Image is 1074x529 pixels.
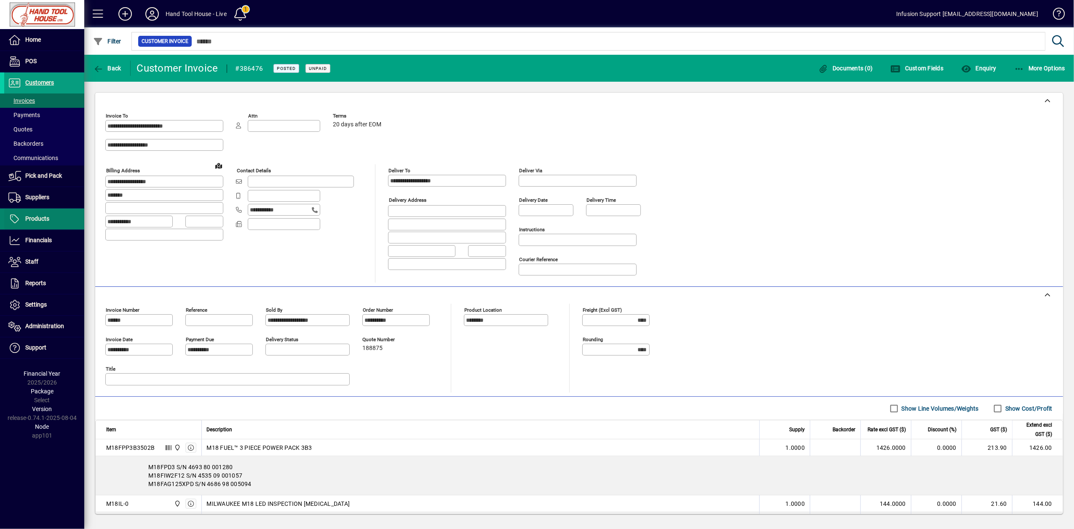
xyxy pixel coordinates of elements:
[4,166,84,187] a: Pick and Pack
[236,62,263,75] div: #386476
[464,307,502,313] mat-label: Product location
[35,423,49,430] span: Node
[333,113,383,119] span: Terms
[1047,2,1063,29] a: Knowledge Base
[93,38,121,45] span: Filter
[962,512,1012,529] td: 23.57
[93,65,121,72] span: Back
[4,294,84,315] a: Settings
[25,344,46,351] span: Support
[106,307,139,313] mat-label: Invoice number
[84,61,131,76] app-page-header-button: Back
[1012,512,1063,529] td: 157.13
[519,168,542,174] mat-label: Deliver via
[1012,61,1068,76] button: More Options
[583,307,622,313] mat-label: Freight (excl GST)
[818,65,873,72] span: Documents (0)
[207,425,233,434] span: Description
[333,121,381,128] span: 20 days after EOM
[4,151,84,165] a: Communications
[91,34,123,49] button: Filter
[900,404,979,413] label: Show Line Volumes/Weights
[139,6,166,21] button: Profile
[4,316,84,337] a: Administration
[248,113,257,119] mat-label: Attn
[868,425,906,434] span: Rate excl GST ($)
[1018,420,1052,439] span: Extend excl GST ($)
[4,251,84,273] a: Staff
[959,61,998,76] button: Enquiry
[91,61,123,76] button: Back
[866,500,906,508] div: 144.0000
[137,61,218,75] div: Customer Invoice
[4,208,84,230] a: Products
[25,172,62,179] span: Pick and Pack
[519,227,545,232] mat-label: Instructions
[833,425,855,434] span: Backorder
[911,512,962,529] td: 0.0000
[388,168,410,174] mat-label: Deliver To
[4,273,84,294] a: Reports
[8,140,43,147] span: Backorders
[4,51,84,72] a: POS
[789,425,805,434] span: Supply
[962,495,1012,512] td: 21.60
[928,425,956,434] span: Discount (%)
[816,61,875,76] button: Documents (0)
[363,307,393,313] mat-label: Order number
[32,406,52,412] span: Version
[186,307,207,313] mat-label: Reference
[106,444,155,452] div: M18FPP3B3502B
[866,444,906,452] div: 1426.0000
[911,495,962,512] td: 0.0000
[583,337,603,342] mat-label: Rounding
[4,136,84,151] a: Backorders
[106,113,128,119] mat-label: Invoice To
[212,159,225,172] a: View on map
[896,7,1038,21] div: Infusion Support [EMAIL_ADDRESS][DOMAIN_NAME]
[186,337,214,342] mat-label: Payment due
[1004,404,1053,413] label: Show Cost/Profit
[166,7,227,21] div: Hand Tool House - Live
[786,444,805,452] span: 1.0000
[4,108,84,122] a: Payments
[4,29,84,51] a: Home
[25,79,54,86] span: Customers
[4,122,84,136] a: Quotes
[1012,439,1063,456] td: 1426.00
[4,187,84,208] a: Suppliers
[207,500,350,508] span: MILWAUKEE M18 LED INSPECTION [MEDICAL_DATA]
[519,256,558,262] mat-label: Courier Reference
[25,258,38,265] span: Staff
[911,439,962,456] td: 0.0000
[142,37,188,45] span: Customer Invoice
[266,307,282,313] mat-label: Sold by
[25,215,49,222] span: Products
[889,61,946,76] button: Custom Fields
[8,112,40,118] span: Payments
[106,425,116,434] span: Item
[24,370,61,377] span: Financial Year
[362,345,383,352] span: 188875
[25,323,64,329] span: Administration
[587,197,616,203] mat-label: Delivery time
[8,126,32,133] span: Quotes
[1014,65,1066,72] span: More Options
[962,439,1012,456] td: 213.90
[309,66,327,71] span: Unpaid
[891,65,944,72] span: Custom Fields
[106,337,133,342] mat-label: Invoice date
[362,337,413,342] span: Quote number
[112,6,139,21] button: Add
[277,66,296,71] span: Posted
[1012,495,1063,512] td: 144.00
[172,443,182,452] span: Frankton
[25,36,41,43] span: Home
[96,456,1063,495] div: M18FPD3 S/N 4693 80 001280 M18FIW2F12 S/N 4535 09 001057 M18FAG125XPD S/N 4686 98 005094
[25,301,47,308] span: Settings
[31,388,54,395] span: Package
[4,230,84,251] a: Financials
[786,500,805,508] span: 1.0000
[25,58,37,64] span: POS
[106,366,115,372] mat-label: Title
